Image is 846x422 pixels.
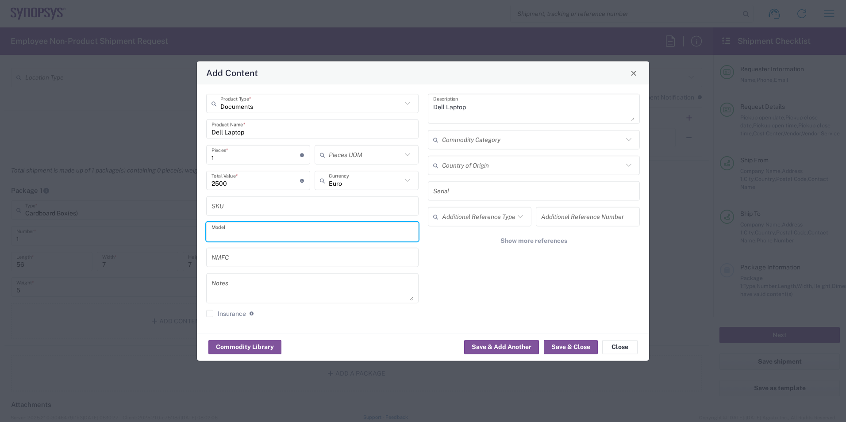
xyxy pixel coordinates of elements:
h4: Add Content [206,66,258,79]
button: Save & Close [544,340,598,354]
button: Close [627,67,640,79]
button: Close [602,340,638,354]
button: Commodity Library [208,340,281,354]
button: Save & Add Another [464,340,539,354]
label: Insurance [206,310,246,317]
span: Show more references [500,237,567,245]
